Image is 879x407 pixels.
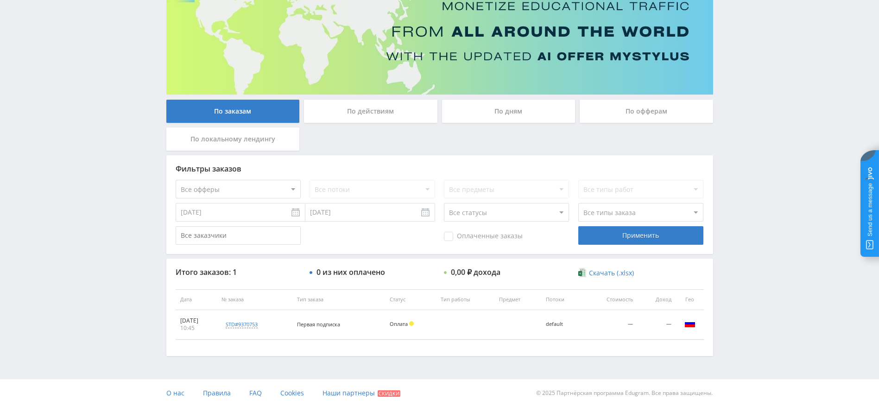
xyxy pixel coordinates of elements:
div: По дням [442,100,575,123]
span: Первая подписка [297,321,340,328]
span: Скидки [378,390,400,397]
span: FAQ [249,388,262,397]
th: Предмет [494,289,541,310]
div: По заказам [166,100,300,123]
td: — [638,310,676,339]
span: Скачать (.xlsx) [589,269,634,277]
input: Все заказчики [176,226,301,245]
th: Гео [676,289,704,310]
span: О нас [166,388,184,397]
th: Стоимость [583,289,638,310]
th: Доход [638,289,676,310]
span: Правила [203,388,231,397]
a: Скачать (.xlsx) [578,268,634,278]
a: FAQ [249,379,262,407]
div: [DATE] [180,317,213,324]
th: Дата [176,289,217,310]
div: По действиям [304,100,437,123]
span: Холд [409,321,414,326]
div: default [546,321,579,327]
div: Фильтры заказов [176,165,704,173]
span: Наши партнеры [323,388,375,397]
a: О нас [166,379,184,407]
img: rus.png [684,318,696,329]
a: Наши партнеры Скидки [323,379,400,407]
td: — [583,310,638,339]
div: Итого заказов: 1 [176,268,301,276]
div: 0 из них оплачено [316,268,385,276]
div: 0,00 ₽ дохода [451,268,500,276]
div: По локальному лендингу [166,127,300,151]
div: © 2025 Партнёрская программа Edugram. Все права защищены. [444,379,713,407]
span: Оплата [390,320,408,327]
a: Cookies [280,379,304,407]
th: № заказа [217,289,292,310]
div: std#9370753 [226,321,258,328]
th: Тип заказа [292,289,385,310]
a: Правила [203,379,231,407]
span: Cookies [280,388,304,397]
th: Потоки [541,289,583,310]
div: 10:45 [180,324,213,332]
th: Статус [385,289,436,310]
th: Тип работы [436,289,494,310]
div: По офферам [580,100,713,123]
div: Применить [578,226,703,245]
img: xlsx [578,268,586,277]
span: Оплаченные заказы [444,232,523,241]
